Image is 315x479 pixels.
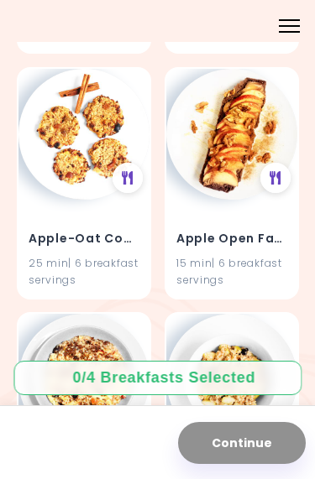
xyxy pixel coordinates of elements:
[73,367,243,388] div: 0 / 4 Breakfasts Selected
[260,163,291,193] div: See Meal Plan
[113,163,143,193] div: See Meal Plan
[176,225,287,252] h4: Apple Open Face
[29,255,139,287] div: 25 min | 6 breakfast servings
[178,422,306,464] button: Continue
[176,255,287,287] div: 15 min | 6 breakfast servings
[29,225,139,252] h4: Apple-Oat Cookies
